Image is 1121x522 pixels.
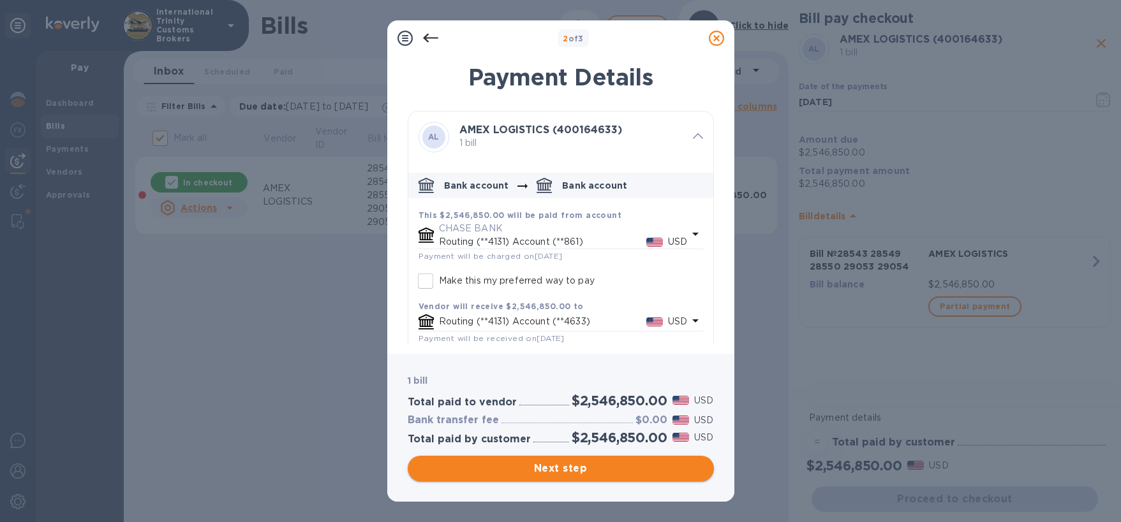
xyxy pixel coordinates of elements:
p: Bank account [444,179,509,192]
p: USD [668,235,687,249]
b: of 3 [563,34,584,43]
b: AL [428,132,440,141]
img: USD [672,396,690,405]
div: ALAMEX LOGISTICS (400164633)1 bill [408,112,713,163]
b: Vendor will receive $2,546,850.00 to [419,301,584,311]
h3: Total paid by customer [408,433,531,446]
h3: Total paid to vendor [408,396,517,409]
p: USD [694,431,713,444]
span: 2 [563,34,568,43]
p: USD [694,414,713,427]
p: Routing (**4131) Account (**4633) [439,315,646,328]
button: Next step [408,456,714,481]
p: CHASE BANK [439,222,688,235]
b: AMEX LOGISTICS (400164633) [459,124,622,136]
p: 1 bill [459,136,683,150]
img: USD [672,416,690,424]
p: Routing (**4131) Account (**861‬) [439,235,646,249]
div: default-method [408,168,713,355]
span: Next step [418,461,704,476]
h2: $2,546,850.00 [572,393,667,409]
img: USD [646,317,664,326]
span: Payment will be charged on [DATE] [419,251,563,261]
img: USD [646,238,664,247]
img: USD [672,433,690,442]
span: Payment will be received on [DATE] [419,333,565,343]
b: This $2,546,850.00 will be paid from account [419,210,622,220]
h1: Payment Details [408,64,714,91]
b: 1 bill [408,375,428,386]
p: USD [668,315,687,328]
h3: Bank transfer fee [408,414,499,426]
h3: $0.00 [635,414,667,426]
p: Bank account [562,179,627,192]
p: USD [694,394,713,407]
h2: $2,546,850.00 [572,430,667,446]
p: Make this my preferred way to pay [439,274,595,287]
